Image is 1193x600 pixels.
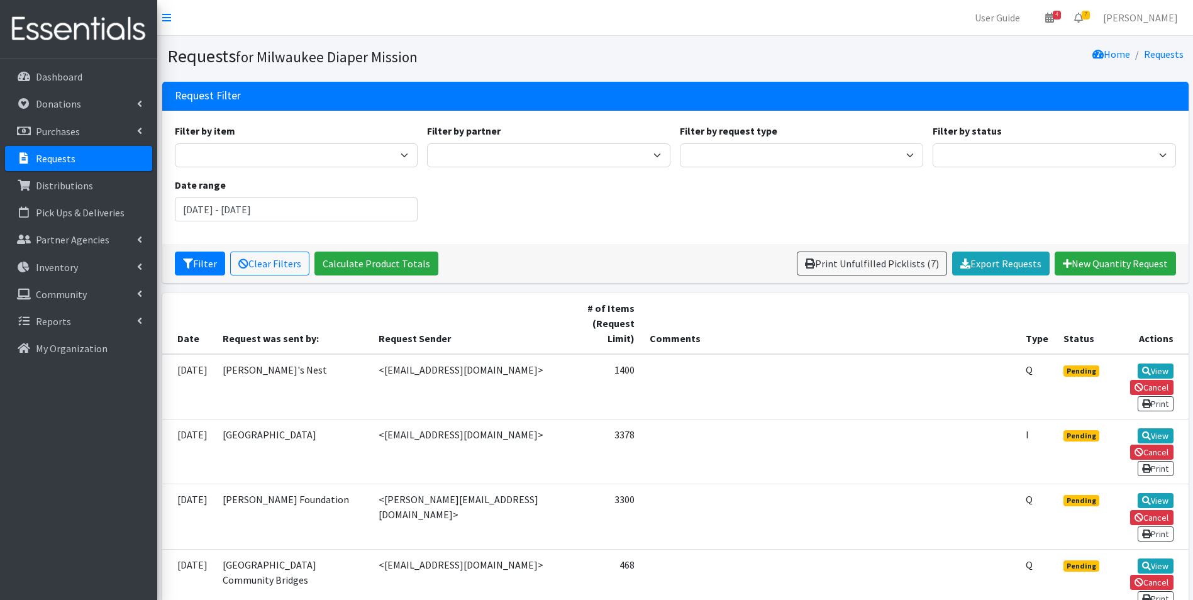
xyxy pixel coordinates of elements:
[371,419,564,484] td: <[EMAIL_ADDRESS][DOMAIN_NAME]>
[1026,364,1033,376] abbr: Quantity
[215,484,371,549] td: [PERSON_NAME] Foundation
[371,354,564,419] td: <[EMAIL_ADDRESS][DOMAIN_NAME]>
[680,123,777,138] label: Filter by request type
[1138,526,1174,542] a: Print
[1109,293,1189,354] th: Actions
[1130,380,1174,395] a: Cancel
[36,152,75,165] p: Requests
[5,119,152,144] a: Purchases
[1035,5,1064,30] a: 4
[933,123,1002,138] label: Filter by status
[1063,495,1099,506] span: Pending
[427,123,501,138] label: Filter by partner
[215,419,371,484] td: [GEOGRAPHIC_DATA]
[5,200,152,225] a: Pick Ups & Deliveries
[230,252,309,275] a: Clear Filters
[1056,293,1109,354] th: Status
[175,252,225,275] button: Filter
[36,315,71,328] p: Reports
[1130,445,1174,460] a: Cancel
[36,288,87,301] p: Community
[1130,575,1174,590] a: Cancel
[314,252,438,275] a: Calculate Product Totals
[1063,560,1099,572] span: Pending
[162,419,215,484] td: [DATE]
[1026,428,1029,441] abbr: Individual
[965,5,1030,30] a: User Guide
[175,177,226,192] label: Date range
[36,125,80,138] p: Purchases
[5,227,152,252] a: Partner Agencies
[36,233,109,246] p: Partner Agencies
[564,293,642,354] th: # of Items (Request Limit)
[1026,493,1033,506] abbr: Quantity
[564,484,642,549] td: 3300
[5,282,152,307] a: Community
[1063,365,1099,377] span: Pending
[5,8,152,50] img: HumanEssentials
[236,48,418,66] small: for Milwaukee Diaper Mission
[36,342,108,355] p: My Organization
[36,206,125,219] p: Pick Ups & Deliveries
[1138,396,1174,411] a: Print
[175,197,418,221] input: January 1, 2011 - December 31, 2011
[215,354,371,419] td: [PERSON_NAME]'s Nest
[215,293,371,354] th: Request was sent by:
[5,309,152,334] a: Reports
[1093,5,1188,30] a: [PERSON_NAME]
[162,484,215,549] td: [DATE]
[5,255,152,280] a: Inventory
[1082,11,1090,19] span: 7
[1063,430,1099,442] span: Pending
[167,45,671,67] h1: Requests
[36,97,81,110] p: Donations
[1053,11,1061,19] span: 4
[1018,293,1056,354] th: Type
[1092,48,1130,60] a: Home
[952,252,1050,275] a: Export Requests
[1144,48,1184,60] a: Requests
[5,336,152,361] a: My Organization
[1138,558,1174,574] a: View
[1138,493,1174,508] a: View
[175,89,241,103] h3: Request Filter
[36,179,93,192] p: Distributions
[36,261,78,274] p: Inventory
[1026,558,1033,571] abbr: Quantity
[371,293,564,354] th: Request Sender
[1138,461,1174,476] a: Print
[1138,364,1174,379] a: View
[1130,510,1174,525] a: Cancel
[1064,5,1093,30] a: 7
[797,252,947,275] a: Print Unfulfilled Picklists (7)
[5,91,152,116] a: Donations
[5,173,152,198] a: Distributions
[564,419,642,484] td: 3378
[162,354,215,419] td: [DATE]
[162,293,215,354] th: Date
[1055,252,1176,275] a: New Quantity Request
[371,484,564,549] td: <[PERSON_NAME][EMAIL_ADDRESS][DOMAIN_NAME]>
[1138,428,1174,443] a: View
[564,354,642,419] td: 1400
[5,64,152,89] a: Dashboard
[642,293,1018,354] th: Comments
[175,123,235,138] label: Filter by item
[36,70,82,83] p: Dashboard
[5,146,152,171] a: Requests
